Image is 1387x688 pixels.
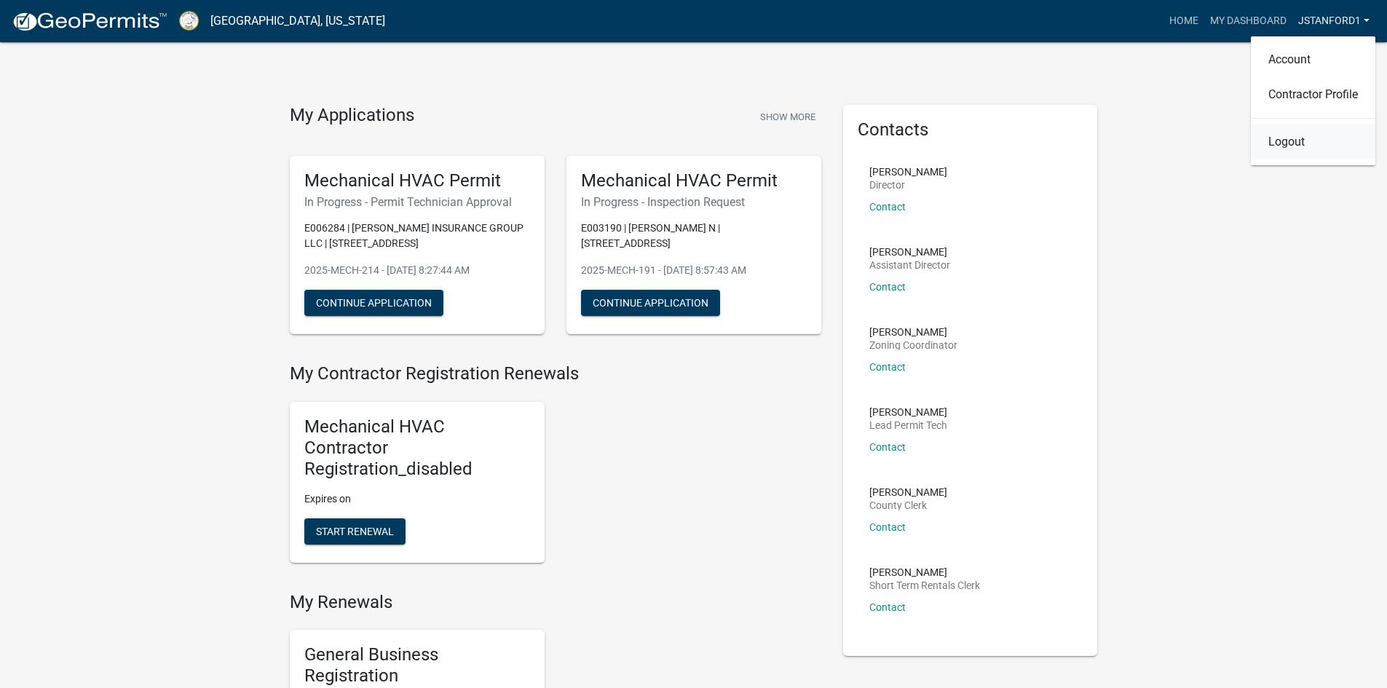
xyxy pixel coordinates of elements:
p: Expires on [304,491,530,507]
h5: Mechanical HVAC Contractor Registration_disabled [304,416,530,479]
span: Start Renewal [316,525,394,537]
p: Director [869,180,947,190]
a: Home [1163,7,1204,35]
button: Start Renewal [304,518,406,545]
p: [PERSON_NAME] [869,327,957,337]
button: Show More [754,105,821,129]
p: E006284 | [PERSON_NAME] INSURANCE GROUP LLC | [STREET_ADDRESS] [304,221,530,251]
h4: My Applications [290,105,414,127]
wm-registration-list-section: My Contractor Registration Renewals [290,363,821,574]
a: Contact [869,601,906,613]
p: County Clerk [869,500,947,510]
p: [PERSON_NAME] [869,407,947,417]
p: Zoning Coordinator [869,340,957,350]
a: Contact [869,361,906,373]
div: Jstanford1 [1251,36,1375,165]
h5: Mechanical HVAC Permit [304,170,530,191]
a: Contact [869,441,906,453]
h5: Contacts [858,119,1083,141]
a: Account [1251,42,1375,77]
a: [GEOGRAPHIC_DATA], [US_STATE] [210,9,385,33]
p: [PERSON_NAME] [869,167,947,177]
a: Contact [869,521,906,533]
img: Putnam County, Georgia [179,11,199,31]
h6: In Progress - Inspection Request [581,195,807,209]
p: 2025-MECH-191 - [DATE] 8:57:43 AM [581,263,807,278]
a: My Dashboard [1204,7,1292,35]
p: [PERSON_NAME] [869,567,980,577]
h4: My Contractor Registration Renewals [290,363,821,384]
p: E003190 | [PERSON_NAME] N | [STREET_ADDRESS] [581,221,807,251]
a: Contact [869,201,906,213]
a: Contractor Profile [1251,77,1375,112]
button: Continue Application [581,290,720,316]
p: [PERSON_NAME] [869,487,947,497]
h4: My Renewals [290,592,821,613]
h6: In Progress - Permit Technician Approval [304,195,530,209]
p: Short Term Rentals Clerk [869,580,980,590]
p: Lead Permit Tech [869,420,947,430]
p: Assistant Director [869,260,950,270]
a: Logout [1251,124,1375,159]
a: Contact [869,281,906,293]
h5: General Business Registration [304,644,530,687]
button: Continue Application [304,290,443,316]
h5: Mechanical HVAC Permit [581,170,807,191]
p: [PERSON_NAME] [869,247,950,257]
p: 2025-MECH-214 - [DATE] 8:27:44 AM [304,263,530,278]
a: Jstanford1 [1292,7,1375,35]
